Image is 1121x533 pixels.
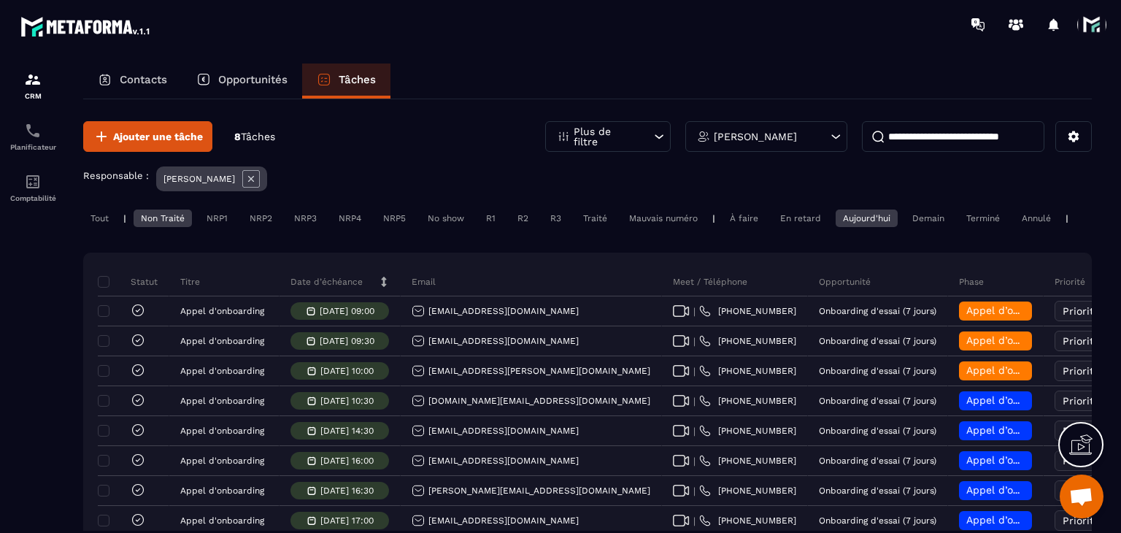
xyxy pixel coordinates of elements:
[20,13,152,39] img: logo
[773,210,828,227] div: En retard
[819,515,936,526] p: Onboarding d'essai (7 jours)
[699,305,796,317] a: [PHONE_NUMBER]
[120,73,167,86] p: Contacts
[819,276,871,288] p: Opportunité
[693,366,696,377] span: |
[693,336,696,347] span: |
[218,73,288,86] p: Opportunités
[4,60,62,111] a: formationformationCRM
[693,306,696,317] span: |
[320,515,374,526] p: [DATE] 17:00
[24,173,42,191] img: accountant
[241,131,275,142] span: Tâches
[712,213,715,223] p: |
[622,210,705,227] div: Mauvais numéro
[699,485,796,496] a: [PHONE_NUMBER]
[966,304,1112,316] span: Appel d’onboarding terminée
[966,424,1104,436] span: Appel d’onboarding planifié
[576,210,615,227] div: Traité
[83,170,149,181] p: Responsable :
[905,210,952,227] div: Demain
[113,129,203,144] span: Ajouter une tâche
[966,334,1112,346] span: Appel d’onboarding terminée
[819,336,936,346] p: Onboarding d'essai (7 jours)
[4,143,62,151] p: Planificateur
[479,210,503,227] div: R1
[199,210,235,227] div: NRP1
[1063,305,1100,317] span: Priorité
[180,306,264,316] p: Appel d'onboarding
[83,121,212,152] button: Ajouter une tâche
[24,122,42,139] img: scheduler
[376,210,413,227] div: NRP5
[693,456,696,467] span: |
[699,425,796,437] a: [PHONE_NUMBER]
[1066,213,1068,223] p: |
[180,336,264,346] p: Appel d'onboarding
[134,210,192,227] div: Non Traité
[819,366,936,376] p: Onboarding d'essai (7 jours)
[510,210,536,227] div: R2
[180,366,264,376] p: Appel d'onboarding
[302,64,390,99] a: Tâches
[242,210,280,227] div: NRP2
[819,486,936,496] p: Onboarding d'essai (7 jours)
[287,210,324,227] div: NRP3
[320,456,374,466] p: [DATE] 16:00
[83,210,116,227] div: Tout
[693,396,696,407] span: |
[1060,475,1103,518] a: Ouvrir le chat
[180,486,264,496] p: Appel d'onboarding
[714,131,797,142] p: [PERSON_NAME]
[101,276,158,288] p: Statut
[543,210,569,227] div: R3
[123,213,126,223] p: |
[699,515,796,526] a: [PHONE_NUMBER]
[574,126,638,147] p: Plus de filtre
[1063,395,1100,407] span: Priorité
[163,174,235,184] p: [PERSON_NAME]
[693,426,696,437] span: |
[819,426,936,436] p: Onboarding d'essai (7 jours)
[819,306,936,316] p: Onboarding d'essai (7 jours)
[966,364,1112,376] span: Appel d’onboarding terminée
[699,365,796,377] a: [PHONE_NUMBER]
[4,194,62,202] p: Comptabilité
[83,64,182,99] a: Contacts
[331,210,369,227] div: NRP4
[959,210,1007,227] div: Terminé
[320,396,374,406] p: [DATE] 10:30
[320,306,374,316] p: [DATE] 09:00
[339,73,376,86] p: Tâches
[24,71,42,88] img: formation
[320,336,374,346] p: [DATE] 09:30
[699,455,796,467] a: [PHONE_NUMBER]
[320,366,374,376] p: [DATE] 10:00
[4,111,62,162] a: schedulerschedulerPlanificateur
[693,515,696,526] span: |
[836,210,898,227] div: Aujourd'hui
[1055,276,1085,288] p: Priorité
[959,276,984,288] p: Phase
[182,64,302,99] a: Opportunités
[699,395,796,407] a: [PHONE_NUMBER]
[966,454,1104,466] span: Appel d’onboarding planifié
[4,92,62,100] p: CRM
[412,276,436,288] p: Email
[966,514,1104,526] span: Appel d’onboarding planifié
[320,486,374,496] p: [DATE] 16:30
[1063,515,1100,526] span: Priorité
[723,210,766,227] div: À faire
[673,276,747,288] p: Meet / Téléphone
[320,426,374,436] p: [DATE] 14:30
[1063,365,1100,377] span: Priorité
[180,456,264,466] p: Appel d'onboarding
[180,515,264,526] p: Appel d'onboarding
[1063,335,1100,347] span: Priorité
[420,210,471,227] div: No show
[819,456,936,466] p: Onboarding d'essai (7 jours)
[966,394,1104,406] span: Appel d’onboarding planifié
[4,162,62,213] a: accountantaccountantComptabilité
[290,276,363,288] p: Date d’échéance
[180,276,200,288] p: Titre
